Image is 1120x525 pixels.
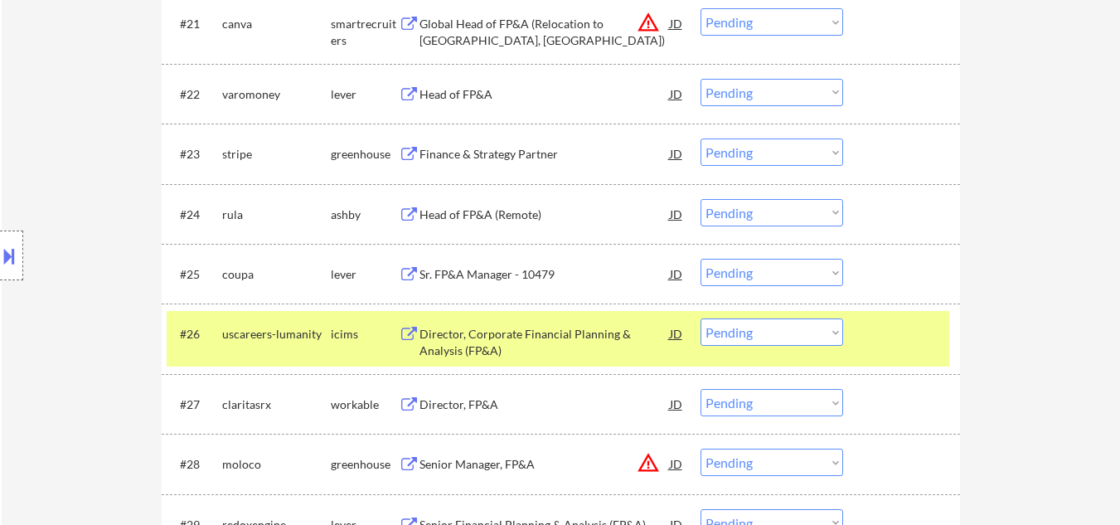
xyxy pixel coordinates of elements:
div: Head of FP&A (Remote) [419,207,670,223]
div: JD [668,389,685,419]
div: JD [668,449,685,479]
div: JD [668,79,685,109]
div: #21 [180,16,209,32]
div: Finance & Strategy Partner [419,146,670,163]
div: Senior Manager, FP&A [419,456,670,473]
div: JD [668,8,685,38]
div: #28 [180,456,209,473]
div: ashby [331,207,399,223]
div: Head of FP&A [419,86,670,103]
div: Sr. FP&A Manager - 10479 [419,266,670,283]
div: lever [331,266,399,283]
div: icims [331,326,399,343]
button: warning_amber [637,451,660,474]
div: lever [331,86,399,103]
div: varomoney [222,86,331,103]
div: JD [668,199,685,229]
div: Director, FP&A [419,396,670,413]
div: JD [668,139,685,168]
div: moloco [222,456,331,473]
div: JD [668,318,685,348]
div: workable [331,396,399,413]
div: greenhouse [331,146,399,163]
div: smartrecruiters [331,16,399,48]
div: Director, Corporate Financial Planning & Analysis (FP&A) [419,326,670,358]
div: canva [222,16,331,32]
button: warning_amber [637,11,660,34]
div: JD [668,259,685,289]
div: greenhouse [331,456,399,473]
div: Global Head of FP&A (Relocation to [GEOGRAPHIC_DATA], [GEOGRAPHIC_DATA]) [419,16,670,48]
div: #22 [180,86,209,103]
